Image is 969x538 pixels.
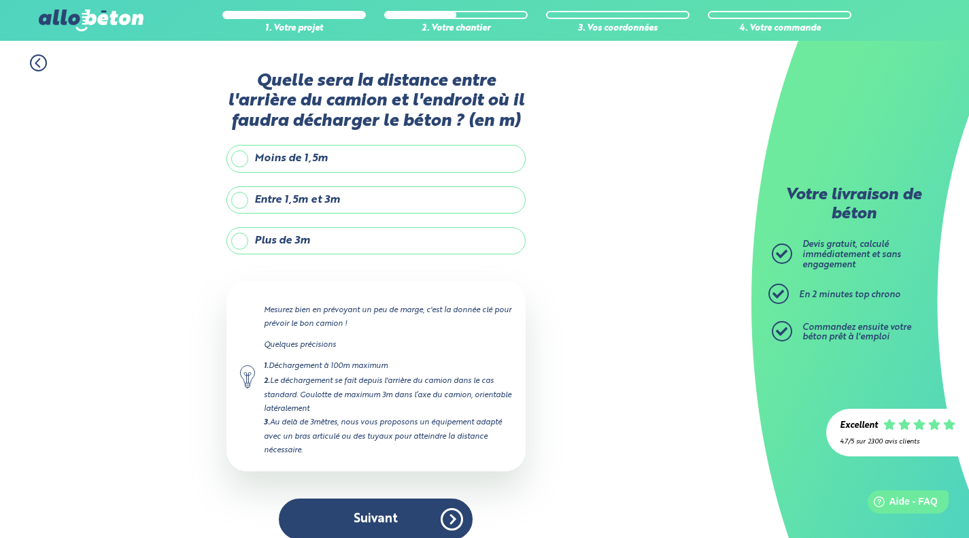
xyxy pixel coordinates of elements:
div: Déchargement à 100m maximum [264,359,512,373]
div: 1. Votre projet [222,24,366,34]
div: Le déchargement se fait depuis l'arrière du camion dans le cas standard. Goulotte de maximum 3m d... [264,374,512,416]
div: 2. Votre chantier [384,24,528,34]
strong: 3. [264,419,270,426]
div: Au delà de 3mètres, nous vous proposons un équipement adapté avec un bras articulé ou des tuyaux ... [264,416,512,457]
label: Plus de 3m [226,227,526,254]
p: Mesurez bien en prévoyant un peu de marge, c'est la donnée clé pour prévoir le bon camion ! [264,303,512,331]
label: Entre 1,5m et 3m [226,186,526,214]
p: Quelques précisions [264,338,512,352]
iframe: Help widget launcher [848,485,954,523]
label: Quelle sera la distance entre l'arrière du camion et l'endroit où il faudra décharger le béton ? ... [226,71,526,131]
img: allobéton [39,10,143,31]
label: Moins de 1,5m [226,145,526,172]
div: 3. Vos coordonnées [546,24,690,34]
strong: 2. [264,377,270,385]
strong: 1. [264,363,269,370]
div: 4. Votre commande [708,24,851,34]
